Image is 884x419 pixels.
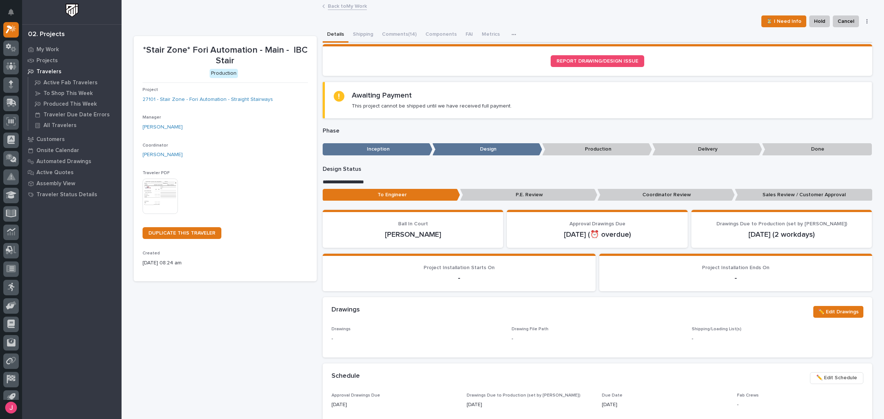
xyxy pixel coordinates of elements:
[602,393,622,398] span: Due Date
[43,122,77,129] p: All Travelers
[737,401,863,409] p: -
[36,57,58,64] p: Projects
[28,99,122,109] a: Produced This Week
[22,167,122,178] a: Active Quotes
[810,372,863,384] button: ✏️ Edit Schedule
[818,307,859,316] span: ✏️ Edit Drawings
[838,17,854,26] span: Cancel
[22,178,122,189] a: Assembly View
[652,143,762,155] p: Delivery
[36,136,65,143] p: Customers
[762,143,872,155] p: Done
[36,46,59,53] p: My Work
[143,227,221,239] a: DUPLICATE THIS TRAVELER
[36,158,91,165] p: Automated Drawings
[9,9,19,21] div: Notifications
[378,27,421,43] button: Comments (14)
[143,251,160,256] span: Created
[28,88,122,98] a: To Shop This Week
[461,27,477,43] button: FAI
[331,401,458,409] p: [DATE]
[512,335,513,343] p: -
[143,143,168,148] span: Coordinator
[557,59,638,64] span: REPORT DRAWING/DESIGN ISSUE
[331,335,503,343] p: -
[477,27,504,43] button: Metrics
[569,221,625,226] span: Approval Drawings Due
[460,189,597,201] p: P.E. Review
[421,27,461,43] button: Components
[692,327,741,331] span: Shipping/Loading List(s)
[467,401,593,409] p: [DATE]
[28,120,122,130] a: All Travelers
[516,230,679,239] p: [DATE] (⏰ overdue)
[331,393,380,398] span: Approval Drawings Due
[22,66,122,77] a: Travelers
[352,91,412,100] h2: Awaiting Payment
[22,134,122,145] a: Customers
[22,55,122,66] a: Projects
[143,259,308,267] p: [DATE] 08:24 am
[36,180,75,187] p: Assembly View
[3,400,19,415] button: users-avatar
[716,221,847,226] span: Drawings Due to Production (set by [PERSON_NAME])
[143,151,183,159] a: [PERSON_NAME]
[36,68,62,75] p: Travelers
[143,123,183,131] a: [PERSON_NAME]
[143,88,158,92] span: Project
[833,15,859,27] button: Cancel
[597,189,735,201] p: Coordinator Review
[43,112,110,118] p: Traveler Due Date Errors
[761,15,806,27] button: ⏳ I Need Info
[809,15,830,27] button: Hold
[143,171,170,175] span: Traveler PDF
[424,265,495,270] span: Project Installation Starts On
[737,393,759,398] span: Fab Crews
[331,327,351,331] span: Drawings
[813,306,863,318] button: ✏️ Edit Drawings
[702,265,769,270] span: Project Installation Ends On
[65,4,79,17] img: Workspace Logo
[331,306,360,314] h2: Drawings
[22,145,122,156] a: Onsite Calendar
[602,401,728,409] p: [DATE]
[148,230,215,236] span: DUPLICATE THIS TRAVELER
[814,17,825,26] span: Hold
[323,127,872,134] p: Phase
[331,372,360,380] h2: Schedule
[348,27,378,43] button: Shipping
[22,156,122,167] a: Automated Drawings
[36,191,97,198] p: Traveler Status Details
[816,373,857,382] span: ✏️ Edit Schedule
[323,27,348,43] button: Details
[210,69,238,78] div: Production
[28,109,122,120] a: Traveler Due Date Errors
[43,101,97,108] p: Produced This Week
[22,189,122,200] a: Traveler Status Details
[608,274,863,282] p: -
[43,80,98,86] p: Active Fab Travelers
[352,103,512,109] p: This project cannot be shipped until we have received full payment.
[432,143,542,155] p: Design
[143,96,273,103] a: 27101 - Stair Zone - Fori Automation - Straight Stairways
[551,55,644,67] a: REPORT DRAWING/DESIGN ISSUE
[28,31,65,39] div: 02. Projects
[323,166,872,173] p: Design Status
[766,17,801,26] span: ⏳ I Need Info
[143,45,308,66] p: *Stair Zone* Fori Automation - Main - IBC Stair
[512,327,548,331] span: Drawing File Path
[328,1,367,10] a: Back toMy Work
[43,90,93,97] p: To Shop This Week
[22,44,122,55] a: My Work
[323,143,432,155] p: Inception
[331,230,495,239] p: [PERSON_NAME]
[28,77,122,88] a: Active Fab Travelers
[542,143,652,155] p: Production
[36,147,79,154] p: Onsite Calendar
[143,115,161,120] span: Manager
[398,221,428,226] span: Ball In Court
[700,230,863,239] p: [DATE] (2 workdays)
[3,4,19,20] button: Notifications
[467,393,580,398] span: Drawings Due to Production (set by [PERSON_NAME])
[735,189,872,201] p: Sales Review / Customer Approval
